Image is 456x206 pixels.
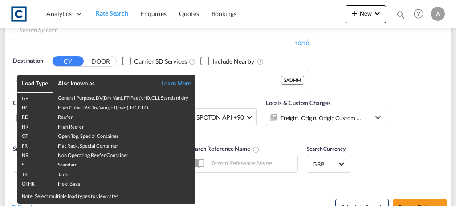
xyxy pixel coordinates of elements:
td: TK [17,169,53,178]
td: Flat Rack, Special Container [53,140,195,149]
td: FR [17,140,53,149]
td: OT [17,130,53,140]
td: HC [17,102,53,111]
td: RE [17,111,53,121]
td: GP [17,92,53,102]
td: Standard [53,159,195,168]
a: Learn More [151,79,191,87]
td: S [17,159,53,168]
div: Also known as [58,79,151,87]
td: Flexi Bags [53,178,195,188]
td: High Cube, DV(Dry Van), FT(Feet), H0, CLO [53,102,195,111]
td: General Purpose, DV(Dry Van), FT(Feet), H0, CLI, Standard dry [53,92,195,102]
td: OTHR [17,178,53,188]
td: HR [17,121,53,130]
td: NR [17,149,53,159]
td: High Reefer [53,121,195,130]
td: Reefer [53,111,195,121]
th: Load Type [17,75,53,92]
div: Note: Select multiple load types to view rates [17,188,195,204]
td: Non Operating Reefer Container [53,149,195,159]
td: Tank [53,169,195,178]
td: Open Top, Special Container [53,130,195,140]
